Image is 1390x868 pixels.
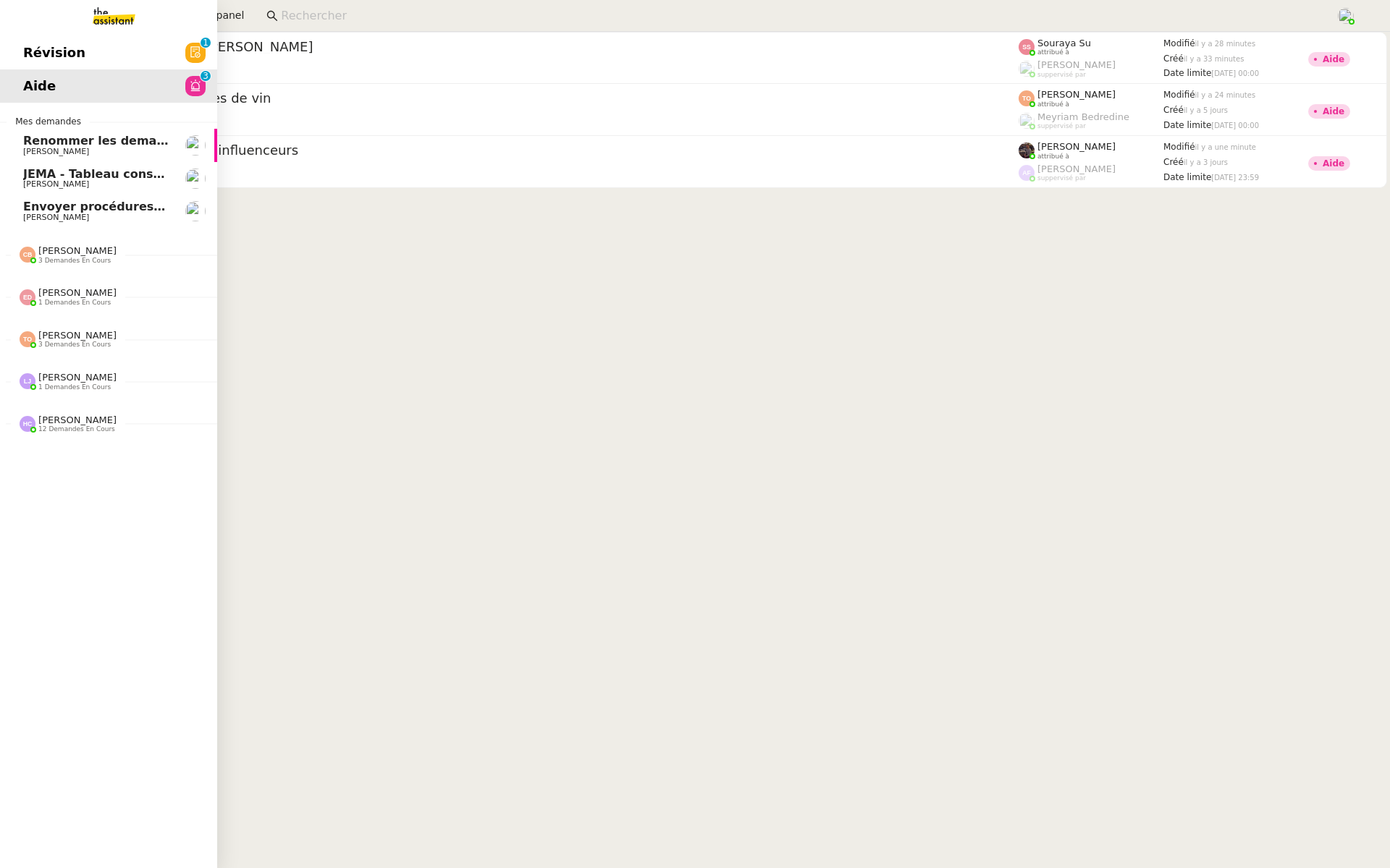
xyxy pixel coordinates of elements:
[23,213,89,222] span: [PERSON_NAME]
[1163,142,1195,152] span: Modifié
[1163,38,1195,48] span: Modifié
[1037,89,1116,100] span: [PERSON_NAME]
[38,372,117,383] span: [PERSON_NAME]
[23,134,339,148] span: Renommer les demandes selon les codes clients
[23,75,56,97] span: Aide
[23,147,89,156] span: [PERSON_NAME]
[1323,107,1344,116] div: Aide
[1019,89,1163,108] app-user-label: attribué à
[38,245,117,256] span: [PERSON_NAME]
[20,331,35,347] img: svg
[75,92,1019,105] span: Commander 35 caisses de vin
[75,59,1019,77] app-user-detailed-label: client
[1195,91,1256,99] span: il y a 24 minutes
[1019,39,1035,55] img: svg
[201,38,211,48] nz-badge-sup: 1
[20,373,35,389] img: svg
[1211,174,1259,182] span: [DATE] 23:59
[1195,40,1256,48] span: il y a 28 minutes
[1184,158,1228,166] span: il y a 3 jours
[38,383,111,391] span: 1 demandes en cours
[1211,122,1259,129] span: [DATE] 00:00
[1019,61,1035,77] img: users%2FoFdbodQ3TgNoWt9kP3GXAs5oaCq1%2Favatar%2Fprofile-pic.png
[75,41,1019,54] span: Envoyer un email à [PERSON_NAME]
[1037,48,1069,56] span: attribué à
[23,179,89,189] span: [PERSON_NAME]
[23,200,249,213] span: Envoyer procédures internes JEMA
[1163,120,1211,130] span: Date limite
[38,330,117,341] span: [PERSON_NAME]
[1163,68,1211,78] span: Date limite
[38,414,117,425] span: [PERSON_NAME]
[1019,90,1035,106] img: svg
[20,289,35,305] img: svg
[1211,69,1259,77] span: [DATE] 00:00
[1019,165,1035,181] img: svg
[1037,101,1069,109] span: attribué à
[38,287,117,298] span: [PERSON_NAME]
[281,7,1321,26] input: Rechercher
[75,144,1019,157] span: Envoyer parfums aux influenceurs
[201,71,211,81] nz-badge-sup: 3
[1037,59,1116,70] span: [PERSON_NAME]
[75,111,1019,129] app-user-detailed-label: client
[38,257,111,265] span: 3 demandes en cours
[1163,172,1211,182] span: Date limite
[20,416,35,432] img: svg
[1163,90,1195,100] span: Modifié
[1019,113,1035,129] img: users%2FaellJyylmXSg4jqeVbanehhyYJm1%2Favatar%2Fprofile-pic%20(4).png
[185,201,206,221] img: users%2F1KZeGoDA7PgBs4M3FMhJkcSWXSs1%2Favatar%2F872c3928-ebe4-491f-ae76-149ccbe264e1
[1019,59,1163,78] app-user-label: suppervisé par
[1323,159,1344,168] div: Aide
[1019,38,1163,56] app-user-label: attribué à
[23,167,219,181] span: JEMA - Tableau consommation
[20,247,35,263] img: svg
[23,42,85,64] span: Révision
[7,114,90,129] span: Mes demandes
[1037,122,1086,130] span: suppervisé par
[1323,55,1344,64] div: Aide
[203,38,208,51] p: 1
[1037,111,1129,122] span: Meyriam Bedredine
[1037,71,1086,79] span: suppervisé par
[1019,163,1163,182] app-user-label: suppervisé par
[1195,143,1256,151] span: il y a une minute
[1184,55,1244,63] span: il y a 33 minutes
[1019,142,1035,158] img: 2af2e8ed-4e7a-4339-b054-92d163d57814
[185,135,206,156] img: users%2Fa6PbEmLwvGXylUqKytRPpDpAx153%2Favatar%2Ffanny.png
[38,299,111,307] span: 1 demandes en cours
[1163,54,1184,64] span: Créé
[1037,141,1116,152] span: [PERSON_NAME]
[1019,141,1163,160] app-user-label: attribué à
[75,163,1019,182] app-user-detailed-label: client
[1163,105,1184,115] span: Créé
[1019,111,1163,130] app-user-label: suppervisé par
[1037,163,1116,174] span: [PERSON_NAME]
[38,425,115,433] span: 12 demandes en cours
[1037,153,1069,161] span: attribué à
[1037,38,1091,48] span: Souraya Su
[1163,157,1184,167] span: Créé
[185,169,206,189] img: users%2F1KZeGoDA7PgBs4M3FMhJkcSWXSs1%2Favatar%2F872c3928-ebe4-491f-ae76-149ccbe264e1
[38,341,111,349] span: 3 demandes en cours
[1184,106,1228,114] span: il y a 5 jours
[1037,174,1086,182] span: suppervisé par
[203,71,208,84] p: 3
[1338,8,1354,24] img: users%2FaellJyylmXSg4jqeVbanehhyYJm1%2Favatar%2Fprofile-pic%20(4).png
